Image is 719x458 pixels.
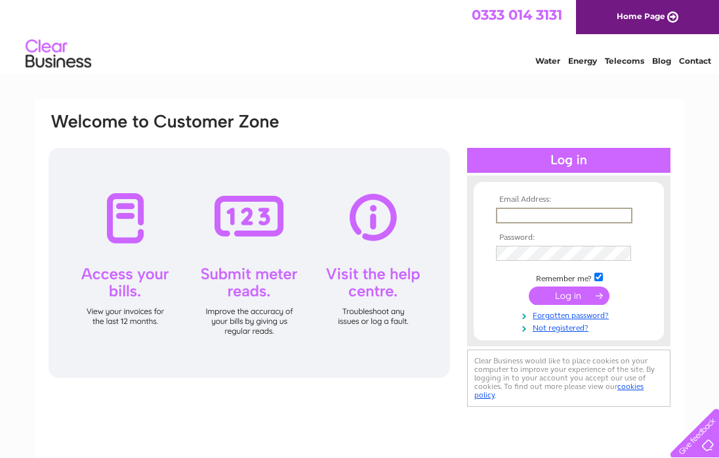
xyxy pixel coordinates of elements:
[679,56,711,66] a: Contact
[25,34,92,74] img: logo.png
[51,7,670,64] div: Clear Business is a trading name of Verastar Limited (registered in [GEOGRAPHIC_DATA] No. 3667643...
[493,195,645,204] th: Email Address:
[472,7,562,23] a: 0333 014 3131
[652,56,671,66] a: Blog
[605,56,644,66] a: Telecoms
[529,286,609,305] input: Submit
[496,308,645,321] a: Forgotten password?
[493,233,645,242] th: Password:
[474,382,644,400] a: cookies policy
[535,56,560,66] a: Water
[493,271,645,284] td: Remember me?
[496,321,645,333] a: Not registered?
[467,350,670,407] div: Clear Business would like to place cookies on your computer to improve your experience of the sit...
[568,56,597,66] a: Energy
